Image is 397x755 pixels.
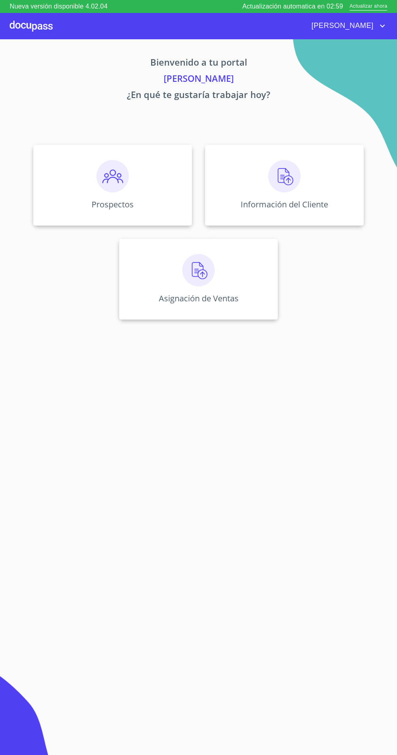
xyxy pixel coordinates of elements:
[268,160,301,192] img: carga.png
[305,19,387,32] button: account of current user
[10,88,387,104] p: ¿En qué te gustaría trabajar hoy?
[96,160,129,192] img: prospectos.png
[242,2,343,11] p: Actualización automatica en 02:59
[10,72,387,88] p: [PERSON_NAME]
[182,254,215,286] img: carga.png
[10,55,387,72] p: Bienvenido a tu portal
[241,199,328,210] p: Información del Cliente
[305,19,378,32] span: [PERSON_NAME]
[10,2,107,11] p: Nueva versión disponible 4.02.04
[350,2,387,11] span: Actualizar ahora
[92,199,134,210] p: Prospectos
[159,293,239,304] p: Asignación de Ventas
